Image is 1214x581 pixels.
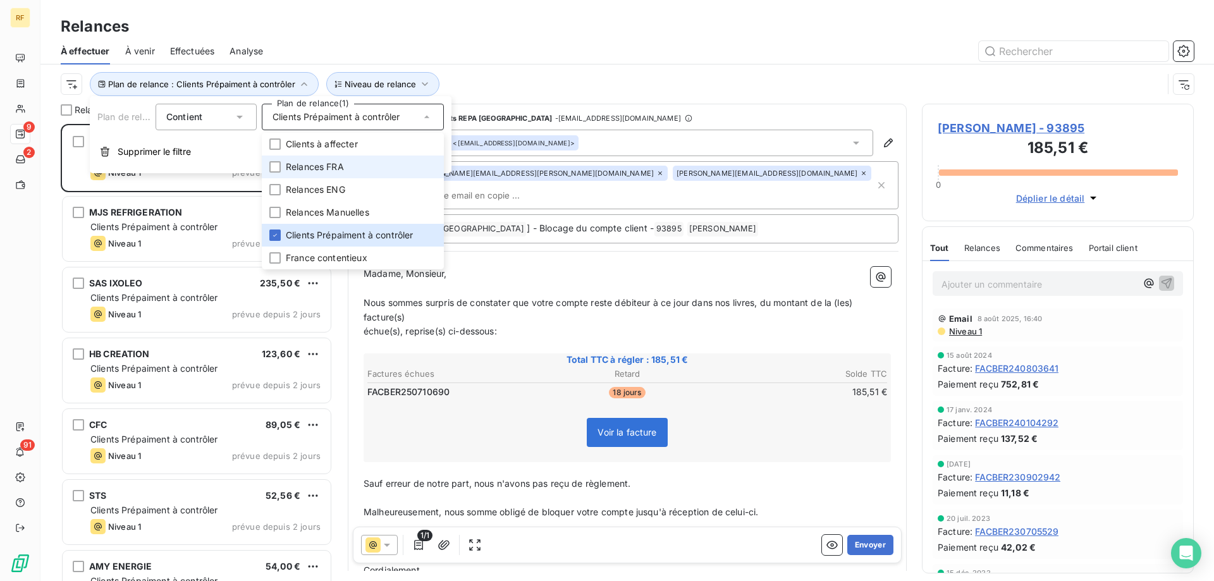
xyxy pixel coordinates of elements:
span: Facture : [938,362,972,375]
span: Supprimer le filtre [118,145,191,158]
span: Malheureusement, nous somme obligé de bloquer votre compte jusqu'à réception de celui-ci. [364,506,758,517]
input: Adresse email en copie ... [411,186,557,205]
span: Facture : [938,470,972,484]
span: Niveau 1 [108,309,141,319]
span: Nous sommes surpris de constater que votre compte reste débiteur à ce jour dans nos livres, du mo... [364,297,855,322]
span: REPA [GEOGRAPHIC_DATA] [415,222,526,236]
th: Solde TTC [715,367,888,381]
span: Sauf erreur de notre part, nous n'avons pas reçu de règlement. [364,478,630,489]
div: RF [10,8,30,28]
span: prévue depuis 2 jours [232,380,321,390]
th: Retard [541,367,713,381]
span: Plan de relance : Clients Prépaiment à contrôler [108,79,295,89]
span: 91 [20,439,35,451]
span: Compta Clients REPA [GEOGRAPHIC_DATA] [403,114,553,122]
span: Total TTC à régler : 185,51 € [365,353,889,366]
span: 235,50 € [260,278,300,288]
span: Relances [964,243,1000,253]
span: prévue depuis 2 jours [232,451,321,461]
span: À effectuer [61,45,110,58]
span: FACBER240104292 [975,416,1058,429]
span: 137,52 € [1001,432,1038,445]
input: Rechercher [979,41,1168,61]
span: Clients Prépaiment à contrôler [273,111,400,123]
span: Tout [930,243,949,253]
span: prévue depuis 2 jours [232,238,321,248]
span: Commentaires [1015,243,1074,253]
span: Paiement reçu [938,377,998,391]
span: STS [89,490,106,501]
span: 89,05 € [266,419,300,430]
span: 9 [23,121,35,133]
span: Niveau 1 [108,238,141,248]
span: Effectuées [170,45,215,58]
span: Cordialement, [364,565,422,575]
span: FACBER230902942 [975,470,1060,484]
span: Clients Prépaiment à contrôler [286,229,414,242]
span: [PERSON_NAME][EMAIL_ADDRESS][PERSON_NAME][DOMAIN_NAME] [415,169,654,177]
th: Factures échues [367,367,539,381]
span: [PERSON_NAME] - 93895 [938,119,1178,137]
a: 2 [10,149,30,169]
button: Supprimer le filtre [90,138,451,166]
span: FACBER250710690 [367,386,450,398]
span: 54,00 € [266,561,300,572]
span: 15 déc. 2022 [947,569,991,577]
div: Open Intercom Messenger [1171,538,1201,568]
span: 752,81 € [1001,377,1039,391]
span: [DATE] [947,460,971,468]
span: Clients Prépaiment à contrôler [90,363,218,374]
span: Clients Prépaiment à contrôler [90,221,218,232]
span: CFC [89,419,107,430]
span: Portail client [1089,243,1137,253]
span: prévue depuis 2 jours [232,309,321,319]
h3: Relances [61,15,129,38]
button: Plan de relance : Clients Prépaiment à contrôler [90,72,319,96]
img: Logo LeanPay [10,553,30,573]
span: MJS REFRIGERATION [89,207,183,217]
span: 42,02 € [1001,541,1036,554]
span: AMY ENERGIE [89,561,152,572]
span: Analyse [230,45,263,58]
span: HB CREATION [89,348,150,359]
span: Relances Manuelles [286,206,369,219]
span: France contentieux [286,252,367,264]
span: SAS IXOLEO [89,278,143,288]
span: Niveau 1 [108,451,141,461]
span: Niveau 1 [108,380,141,390]
span: Clients à affecter [286,138,358,150]
span: À venir [125,45,155,58]
span: Madame, Monsieur, [364,268,447,279]
span: 123,60 € [262,348,300,359]
div: grid [61,124,333,581]
span: [PERSON_NAME] [687,222,758,236]
span: 18 jours [609,387,645,398]
span: 2 [23,147,35,158]
span: Clients Prépaiment à contrôler [90,434,218,444]
span: 11,18 € [1001,486,1029,499]
span: Email [949,314,972,324]
span: 17 janv. 2024 [947,406,992,413]
span: FACBER240803641 [975,362,1058,375]
span: FACBER230705529 [975,525,1058,538]
h3: 185,51 € [938,137,1178,162]
span: Contient [166,111,202,122]
button: Envoyer [847,535,893,555]
button: Niveau de relance [326,72,439,96]
span: Relances FRA [286,161,344,173]
span: 1/1 [417,530,432,541]
span: 52,56 € [266,490,300,501]
span: Paiement reçu [938,486,998,499]
span: - [EMAIL_ADDRESS][DOMAIN_NAME] [555,114,681,122]
span: Plan de relance [97,111,162,122]
span: Relances [75,104,113,116]
td: 185,51 € [715,385,888,399]
span: Facture : [938,416,972,429]
span: [PERSON_NAME] [89,136,165,147]
span: Paiement reçu [938,541,998,554]
span: 93895 [654,222,684,236]
span: échue(s), reprise(s) ci-dessous: [364,326,497,336]
span: 15 août 2024 [947,352,992,359]
span: [PERSON_NAME][EMAIL_ADDRESS][DOMAIN_NAME] [677,169,857,177]
span: Niveau 1 [108,522,141,532]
